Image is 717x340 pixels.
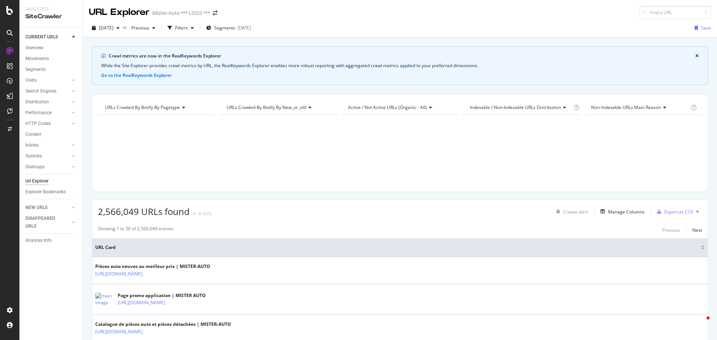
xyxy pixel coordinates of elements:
button: Export as CSV [654,206,693,218]
div: Filters [175,25,188,31]
div: Crawl metrics are now in the RealKeywords Explorer [109,53,695,59]
div: Showing 1 to 50 of 2,566,049 entries [98,225,173,234]
button: Segments[DATE] [203,22,254,34]
a: Outlinks [25,152,70,160]
div: Content [25,131,41,138]
div: NEW URLS [25,204,47,212]
div: Explorer Bookmarks [25,188,66,196]
span: URLs Crawled By Botify By pagetype [105,104,180,110]
button: Manage Columns [597,207,645,216]
button: Next [692,225,702,234]
button: Create alert [553,206,588,218]
a: [URL][DOMAIN_NAME] [95,328,143,336]
div: Performance [25,109,52,117]
div: Manage Columns [608,209,645,215]
div: CURRENT URLS [25,33,58,41]
div: Catalogue de pièces auto et pièces détachées | MISTER-AUTO [95,321,231,328]
h4: Indexable / Non-Indexable URLs Distribution [468,102,572,113]
div: Overview [25,44,43,52]
div: Analysis Info [25,237,52,244]
a: CURRENT URLS [25,33,70,41]
a: Overview [25,44,77,52]
span: Active / Not Active URLs (organic - all) [348,104,427,110]
div: Next [692,227,702,233]
a: Movements [25,55,77,63]
div: Sitemaps [25,163,44,171]
div: Pièces auto neuves au meilleur prix | MISTER-AUTO [95,263,210,270]
div: HTTP Codes [25,120,51,128]
span: Previous [128,25,149,31]
h4: Active / Not Active URLs [347,102,452,113]
div: Export as CSV [664,209,693,215]
h4: URLs Crawled By Botify By pagetype [103,102,209,113]
div: Visits [25,77,37,84]
a: Visits [25,77,70,84]
a: Explorer Bookmarks [25,188,77,196]
div: Page promo application | MISTER AUTO [118,292,206,299]
div: Analytics [25,6,77,12]
button: Previous [662,225,680,234]
div: arrow-right-arrow-left [213,10,217,16]
div: Distribution [25,98,49,106]
span: URL Card [95,244,699,251]
span: Indexable / Non-Indexable URLs distribution [470,104,561,110]
iframe: Intercom live chat [692,315,710,333]
div: Previous [662,227,680,233]
span: 2025 Sep. 25th [99,25,114,31]
span: vs [122,24,128,30]
a: Sitemaps [25,163,70,171]
img: main image [95,293,114,306]
div: Movements [25,55,49,63]
span: URLs Crawled By Botify By new_or_old [227,104,306,110]
button: Previous [128,22,158,34]
h4: URLs Crawled By Botify By new_or_old [225,102,331,113]
a: Inlinks [25,141,70,149]
div: -0.43% [197,210,211,217]
div: While the Site Explorer provides crawl metrics by URL, the RealKeywords Explorer enables more rob... [101,62,699,69]
div: Create alert [563,209,588,215]
button: Go to the RealKeywords Explorer [101,72,172,79]
div: [DATE] [238,25,251,31]
div: Segments [25,66,46,74]
button: Filters [165,22,197,34]
button: Save [692,22,711,34]
a: Analysis Info [25,237,77,244]
div: SiteCrawler [25,12,77,21]
a: HTTP Codes [25,120,70,128]
h4: Non-Indexable URLs Main Reason [590,102,689,113]
span: Segments [214,25,235,31]
img: Equal [193,213,196,215]
button: close banner [693,51,701,61]
a: Content [25,131,77,138]
a: [URL][DOMAIN_NAME] [95,270,143,278]
a: Segments [25,66,77,74]
span: 2,566,049 URLs found [98,205,190,218]
a: Url Explorer [25,177,77,185]
div: Inlinks [25,141,38,149]
div: Save [701,25,711,31]
a: Search Engines [25,87,70,95]
a: [URL][DOMAIN_NAME] [118,299,165,306]
div: Search Engines [25,87,56,95]
div: DISAPPEARED URLS [25,215,63,230]
div: Outlinks [25,152,42,160]
button: [DATE] [89,22,122,34]
div: URL Explorer [89,6,149,19]
a: Performance [25,109,70,117]
input: Find a URL [639,6,711,19]
span: Non-Indexable URLs Main Reason [591,104,661,110]
a: DISAPPEARED URLS [25,215,70,230]
div: info banner [92,46,708,85]
div: Url Explorer [25,177,49,185]
a: Distribution [25,98,70,106]
a: NEW URLS [25,204,70,212]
